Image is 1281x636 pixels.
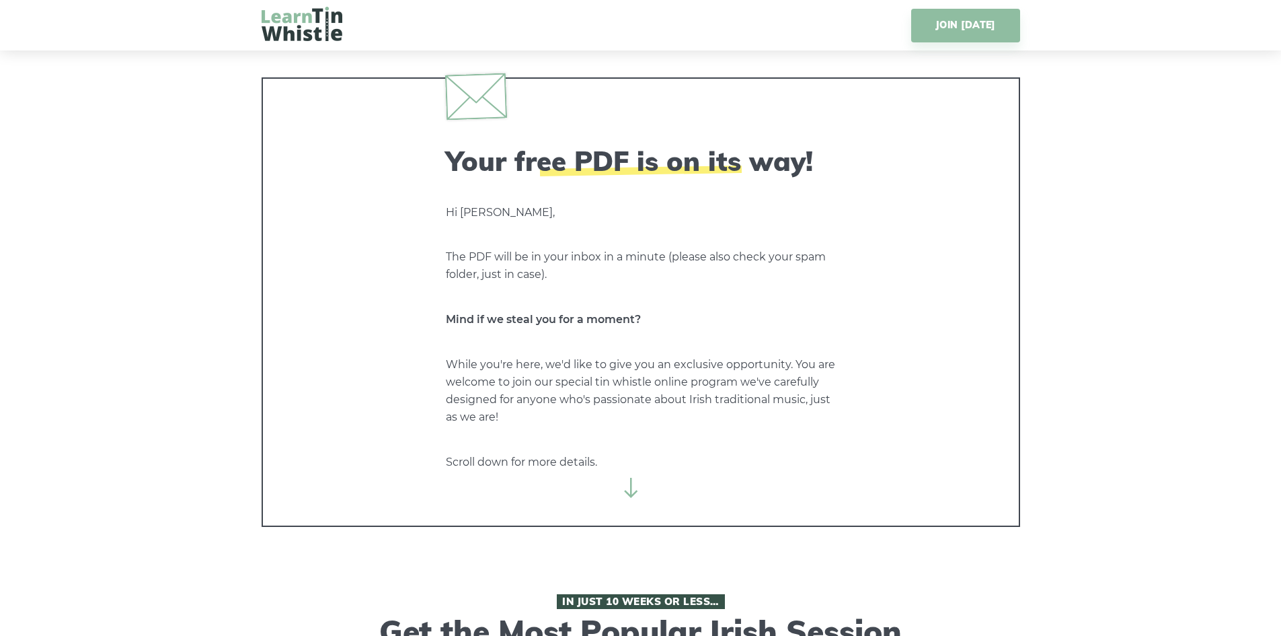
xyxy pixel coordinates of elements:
[446,454,836,471] p: Scroll down for more details.
[262,7,342,41] img: LearnTinWhistle.com
[446,313,641,326] strong: Mind if we steal you for a moment?
[446,145,836,177] h2: Your free PDF is on its way!
[911,9,1019,42] a: JOIN [DATE]
[557,594,725,609] span: In Just 10 Weeks or Less…
[446,248,836,283] p: The PDF will be in your inbox in a minute (please also check your spam folder, just in case).
[444,73,506,120] img: envelope.svg
[446,356,836,426] p: While you're here, we'd like to give you an exclusive opportunity. You are welcome to join our sp...
[446,204,836,221] p: Hi [PERSON_NAME],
